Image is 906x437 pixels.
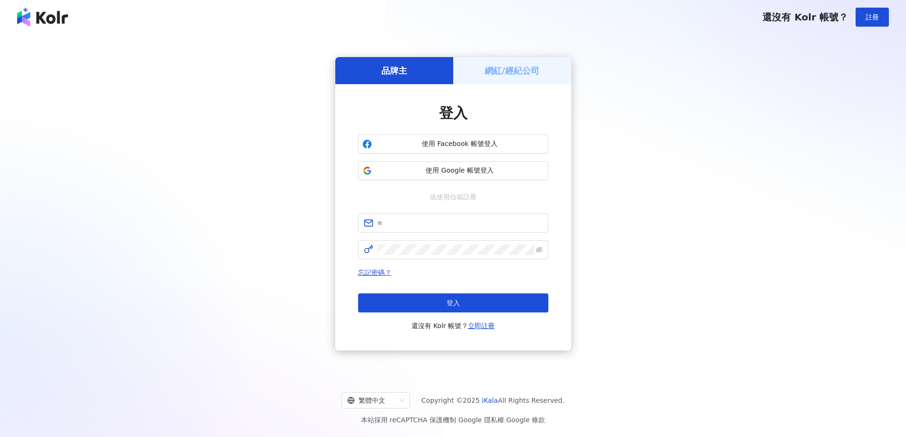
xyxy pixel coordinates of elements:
[376,139,544,149] span: 使用 Facebook 帳號登入
[439,105,468,121] span: 登入
[361,414,545,426] span: 本站採用 reCAPTCHA 保護機制
[485,65,539,77] h5: 網紅/經紀公司
[411,320,495,331] span: 還沒有 Kolr 帳號？
[358,293,548,312] button: 登入
[17,8,68,27] img: logo
[358,161,548,180] button: 使用 Google 帳號登入
[447,299,460,307] span: 登入
[506,416,545,424] a: Google 條款
[762,11,848,23] span: 還沒有 Kolr 帳號？
[347,393,396,408] div: 繁體中文
[421,395,565,406] span: Copyright © 2025 All Rights Reserved.
[376,166,544,175] span: 使用 Google 帳號登入
[856,8,889,27] button: 註冊
[458,416,504,424] a: Google 隱私權
[468,322,495,330] a: 立即註冊
[423,192,483,202] span: 或使用信箱註冊
[536,246,543,253] span: eye-invisible
[504,416,507,424] span: |
[358,269,391,276] a: 忘記密碼？
[482,397,498,404] a: iKala
[456,416,458,424] span: |
[358,135,548,154] button: 使用 Facebook 帳號登入
[866,13,879,21] span: 註冊
[381,65,407,77] h5: 品牌主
